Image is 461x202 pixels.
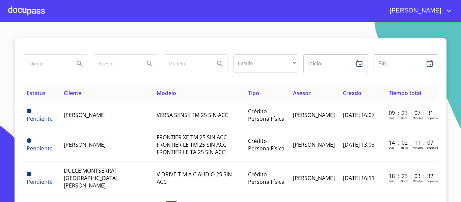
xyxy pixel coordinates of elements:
span: [PERSON_NAME] [293,174,335,182]
button: account of current user [385,5,453,16]
p: 09 : 23 : 07 : 31 [389,109,434,117]
p: Minutos [413,179,423,183]
button: Search [142,56,158,72]
p: Horas [401,116,408,120]
span: [PERSON_NAME] [64,141,106,148]
p: Segundos [427,146,439,149]
span: Modelo [157,89,176,97]
span: [PERSON_NAME] [293,141,335,148]
span: Crédito Persona Física [248,108,284,122]
p: Dias [389,146,394,149]
p: Segundos [427,179,439,183]
p: 18 : 23 : 03 : 32 [389,172,434,180]
span: Creado [343,89,361,97]
span: Pendiente [27,178,53,185]
p: Dias [389,116,394,120]
span: Estatus [27,89,46,97]
input: search [163,55,209,73]
input: search [23,55,69,73]
span: Pendiente [27,172,31,176]
span: [PERSON_NAME] [293,111,335,119]
span: Tipo [248,89,259,97]
span: Tiempo total [389,89,421,97]
span: Pendiente [27,145,53,152]
span: DULCE MONTSERRAT [GEOGRAPHIC_DATA] [PERSON_NAME] [64,167,117,189]
p: Horas [401,179,408,183]
p: Horas [401,146,408,149]
span: V DRIVE T M A C AUDIO 25 SIN ACC [157,171,232,185]
span: Asesor [293,89,311,97]
input: search [93,55,139,73]
span: Crédito Persona Física [248,171,284,185]
span: [DATE] 16:07 [343,111,375,119]
span: Cliente [64,89,81,97]
span: [DATE] 13:03 [343,141,375,148]
div: ​ [233,54,298,73]
button: Search [72,56,88,72]
span: [PERSON_NAME] [64,111,106,119]
button: Search [212,56,228,72]
p: Minutos [413,116,423,120]
span: FRONTIER XE TM 25 SIN ACC FRONTIER LE TM 25 SIN ACC FRONTIER LE TA 25 SIN ACC [157,134,227,156]
span: [DATE] 16:11 [343,174,375,182]
p: 14 : 02 : 11 : 07 [389,139,434,146]
span: [PERSON_NAME] [385,5,445,16]
span: Crédito Persona Física [248,137,284,152]
span: Pendiente [27,115,53,122]
span: Pendiente [27,109,31,113]
span: VERSA SENSE TM 25 SIN ACC [157,111,228,119]
p: Segundos [427,116,439,120]
p: Dias [389,179,394,183]
span: Pendiente [27,138,31,143]
p: Minutos [413,146,423,149]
